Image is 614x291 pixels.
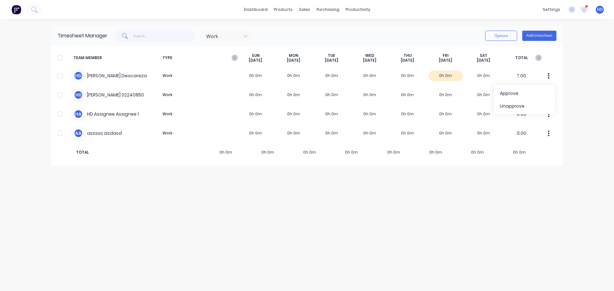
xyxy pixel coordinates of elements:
[296,5,313,14] div: sales
[241,5,271,14] a: dashboard
[133,29,195,42] input: Search...
[477,58,490,63] span: [DATE]
[457,149,499,155] span: 0h 0m
[365,53,374,58] span: WED
[271,5,296,14] div: products
[597,7,603,12] span: HD
[539,5,563,14] div: settings
[404,53,412,58] span: THU
[252,53,260,58] span: SUN
[342,5,374,14] div: productivity
[373,149,414,155] span: 0h 0m
[249,58,262,63] span: [DATE]
[499,149,540,155] span: 0h 0m
[363,58,376,63] span: [DATE]
[74,53,160,63] span: TEAM MEMBER
[74,149,160,155] span: TOTAL
[313,5,342,14] div: purchasing
[414,149,456,155] span: 0h 0m
[58,32,107,40] div: Timesheet Manager
[439,58,452,63] span: [DATE]
[289,53,298,58] span: MON
[325,58,338,63] span: [DATE]
[287,58,300,63] span: [DATE]
[500,102,549,111] div: Unapprove
[480,53,487,58] span: SAT
[502,53,540,63] span: TOTAL
[205,149,247,155] span: 0h 0m
[522,31,556,41] button: Add timesheet
[331,149,373,155] span: 0h 0m
[247,149,288,155] span: 0h 0m
[160,53,237,63] span: TYPE
[12,5,21,14] img: Factory
[485,31,517,41] button: Options
[328,53,335,58] span: TUE
[289,149,331,155] span: 0h 0m
[443,53,449,58] span: FRI
[500,89,549,98] div: Approve
[401,58,414,63] span: [DATE]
